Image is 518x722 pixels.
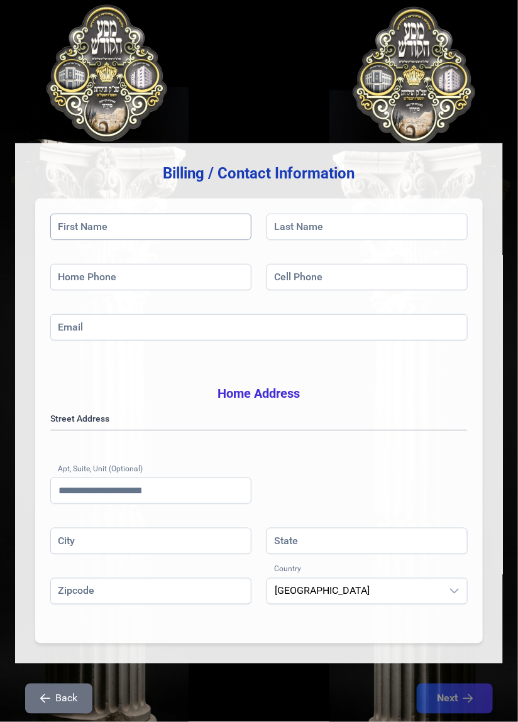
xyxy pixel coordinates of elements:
[25,684,92,714] button: Back
[50,412,468,425] label: Street Address
[35,163,483,183] h3: Billing / Contact Information
[442,579,467,604] div: dropdown trigger
[267,579,442,604] span: United States
[417,684,493,714] button: Next
[50,385,468,402] h3: Home Address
